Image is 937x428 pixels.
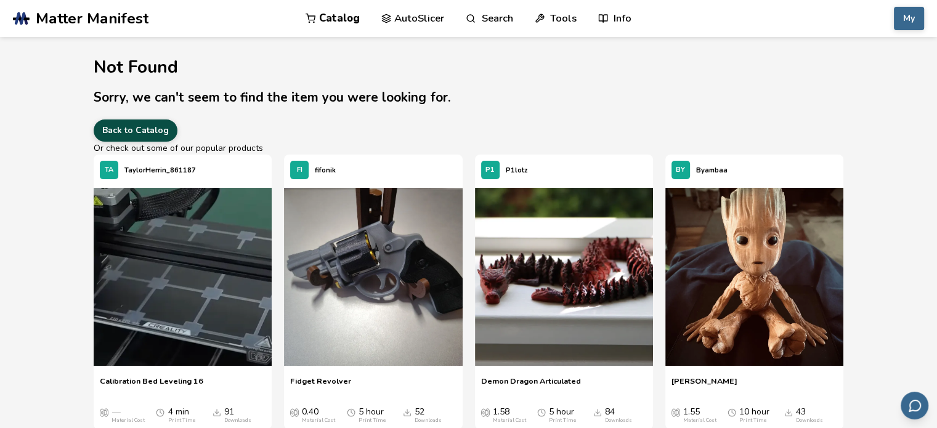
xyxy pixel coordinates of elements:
span: Average Cost [290,407,299,417]
span: FI [297,166,302,174]
p: P1lotz [506,164,527,177]
span: Downloads [593,407,602,417]
div: 10 hour [739,407,769,423]
span: Average Cost [481,407,490,417]
div: Print Time [739,418,766,424]
p: Byambaa [696,164,728,177]
span: Matter Manifest [36,10,148,27]
p: Or check out some of our popular products [94,142,843,155]
div: Material Cost [683,418,716,424]
a: [PERSON_NAME] [671,376,737,395]
span: Average Print Time [347,407,355,417]
div: Downloads [224,418,251,424]
button: Send feedback via email [901,392,928,419]
div: Downloads [605,418,632,424]
a: Back to Catalog [94,119,177,142]
div: 0.40 [302,407,335,423]
div: Downloads [796,418,823,424]
div: 43 [796,407,823,423]
a: Calibration Bed Leveling 16 [100,376,203,395]
button: My [894,7,924,30]
div: 84 [605,407,632,423]
div: Print Time [549,418,576,424]
a: Demon Dragon Articulated [481,376,581,395]
p: TaylorHerrin_861187 [124,164,196,177]
span: TA [105,166,113,174]
span: Downloads [403,407,412,417]
span: P1 [485,166,495,174]
span: Average Cost [100,407,108,417]
div: Material Cost [112,418,145,424]
div: Material Cost [493,418,526,424]
span: — [112,407,120,417]
div: 91 [224,407,251,423]
h1: Not Found [94,58,843,77]
div: 4 min [168,407,195,423]
div: 1.58 [493,407,526,423]
div: Downloads [415,418,442,424]
h2: Sorry, we can't seem to find the item you were looking for. [94,88,843,107]
span: BY [676,166,685,174]
div: 5 hour [549,407,576,423]
div: 1.55 [683,407,716,423]
span: Downloads [213,407,221,417]
div: Print Time [359,418,386,424]
span: Average Print Time [728,407,736,417]
span: Average Print Time [537,407,546,417]
div: Material Cost [302,418,335,424]
span: Average Cost [671,407,680,417]
p: fifonik [315,164,336,177]
div: Print Time [168,418,195,424]
div: 52 [415,407,442,423]
div: 5 hour [359,407,386,423]
span: Average Print Time [156,407,164,417]
span: Downloads [784,407,793,417]
a: Fidget Revolver [290,376,351,395]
